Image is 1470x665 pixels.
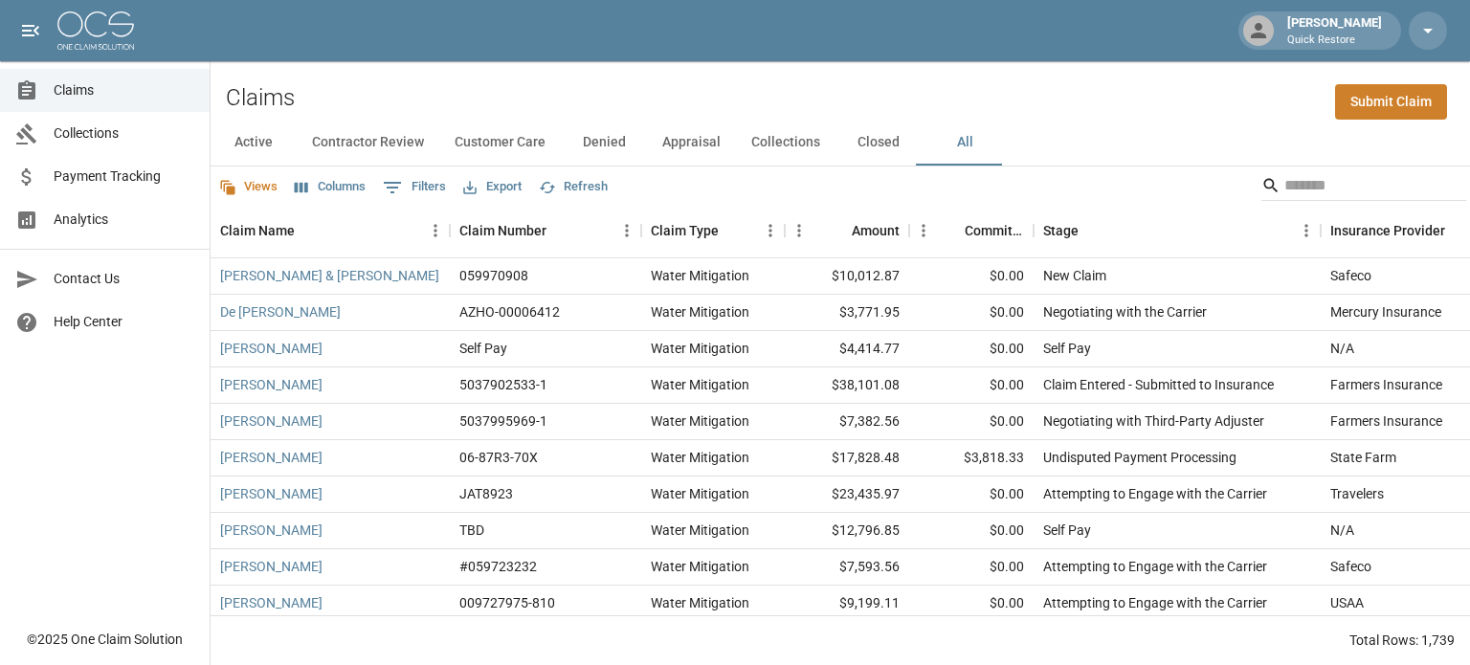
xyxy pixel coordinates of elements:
[459,302,560,321] div: AZHO-00006412
[220,302,341,321] a: De [PERSON_NAME]
[459,557,537,576] div: #059723232
[785,258,909,295] div: $10,012.87
[220,266,439,285] a: [PERSON_NAME] & [PERSON_NAME]
[736,120,835,166] button: Collections
[651,339,749,358] div: Water Mitigation
[220,557,323,576] a: [PERSON_NAME]
[785,549,909,586] div: $7,593.56
[785,216,813,245] button: Menu
[561,120,647,166] button: Denied
[909,367,1034,404] div: $0.00
[785,440,909,477] div: $17,828.48
[1330,375,1442,394] div: Farmers Insurance
[226,84,295,112] h2: Claims
[909,295,1034,331] div: $0.00
[1043,557,1267,576] div: Attempting to Engage with the Carrier
[459,593,555,612] div: 009727975-810
[220,375,323,394] a: [PERSON_NAME]
[220,411,323,431] a: [PERSON_NAME]
[719,217,746,244] button: Sort
[1330,411,1442,431] div: Farmers Insurance
[220,448,323,467] a: [PERSON_NAME]
[220,521,323,540] a: [PERSON_NAME]
[54,312,194,332] span: Help Center
[641,204,785,257] div: Claim Type
[1330,339,1354,358] div: N/A
[1287,33,1382,49] p: Quick Restore
[459,484,513,503] div: JAT8923
[965,204,1024,257] div: Committed Amount
[909,477,1034,513] div: $0.00
[785,404,909,440] div: $7,382.56
[909,216,938,245] button: Menu
[651,204,719,257] div: Claim Type
[785,204,909,257] div: Amount
[54,123,194,144] span: Collections
[785,295,909,331] div: $3,771.95
[647,120,736,166] button: Appraisal
[651,593,749,612] div: Water Mitigation
[459,375,547,394] div: 5037902533-1
[909,549,1034,586] div: $0.00
[295,217,322,244] button: Sort
[785,513,909,549] div: $12,796.85
[459,339,507,358] div: Self Pay
[11,11,50,50] button: open drawer
[459,204,546,257] div: Claim Number
[546,217,573,244] button: Sort
[450,204,641,257] div: Claim Number
[1043,521,1091,540] div: Self Pay
[459,521,484,540] div: TBD
[458,172,526,202] button: Export
[57,11,134,50] img: ocs-logo-white-transparent.png
[1043,593,1267,612] div: Attempting to Engage with the Carrier
[1043,302,1207,321] div: Negotiating with the Carrier
[1079,217,1105,244] button: Sort
[1043,266,1106,285] div: New Claim
[1335,84,1447,120] a: Submit Claim
[909,513,1034,549] div: $0.00
[651,266,749,285] div: Water Mitigation
[211,120,297,166] button: Active
[290,172,370,202] button: Select columns
[220,593,323,612] a: [PERSON_NAME]
[835,120,922,166] button: Closed
[909,586,1034,622] div: $0.00
[1043,484,1267,503] div: Attempting to Engage with the Carrier
[612,216,641,245] button: Menu
[220,339,323,358] a: [PERSON_NAME]
[785,367,909,404] div: $38,101.08
[1261,170,1466,205] div: Search
[651,302,749,321] div: Water Mitigation
[922,120,1008,166] button: All
[938,217,965,244] button: Sort
[909,404,1034,440] div: $0.00
[534,172,612,202] button: Refresh
[1043,411,1264,431] div: Negotiating with Third-Party Adjuster
[439,120,561,166] button: Customer Care
[421,216,450,245] button: Menu
[1043,204,1079,257] div: Stage
[54,210,194,230] span: Analytics
[27,630,183,649] div: © 2025 One Claim Solution
[909,258,1034,295] div: $0.00
[1330,266,1371,285] div: Safeco
[1034,204,1321,257] div: Stage
[1330,593,1364,612] div: USAA
[220,204,295,257] div: Claim Name
[459,266,528,285] div: 059970908
[54,166,194,187] span: Payment Tracking
[651,375,749,394] div: Water Mitigation
[1280,13,1390,48] div: [PERSON_NAME]
[1330,448,1396,467] div: State Farm
[1043,375,1274,394] div: Claim Entered - Submitted to Insurance
[1043,339,1091,358] div: Self Pay
[211,120,1470,166] div: dynamic tabs
[1330,557,1371,576] div: Safeco
[651,484,749,503] div: Water Mitigation
[909,204,1034,257] div: Committed Amount
[825,217,852,244] button: Sort
[1043,448,1236,467] div: Undisputed Payment Processing
[651,411,749,431] div: Water Mitigation
[1330,484,1384,503] div: Travelers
